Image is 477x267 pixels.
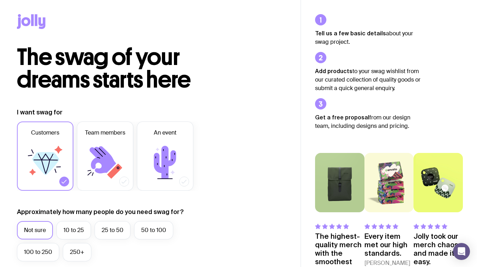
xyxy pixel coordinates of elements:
[364,232,414,257] p: Every item met our high standards.
[315,67,421,93] p: to your swag wishlist from our curated collection of quality goods or submit a quick general enqu...
[63,243,91,261] label: 250+
[17,243,59,261] label: 100 to 250
[134,221,173,239] label: 50 to 100
[95,221,131,239] label: 25 to 50
[315,114,369,120] strong: Get a free proposal
[315,113,421,130] p: from our design team, including designs and pricing.
[17,108,62,117] label: I want swag for
[315,68,352,74] strong: Add products
[154,129,176,137] span: An event
[85,129,125,137] span: Team members
[315,29,421,46] p: about your swag project.
[31,129,59,137] span: Customers
[413,232,463,266] p: Jolly took our merch chaos and made it easy.
[315,30,386,36] strong: Tell us a few basic details
[453,243,470,260] div: Open Intercom Messenger
[56,221,91,239] label: 10 to 25
[17,221,53,239] label: Not sure
[17,208,184,216] label: Approximately how many people do you need swag for?
[17,43,191,94] span: The swag of your dreams starts here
